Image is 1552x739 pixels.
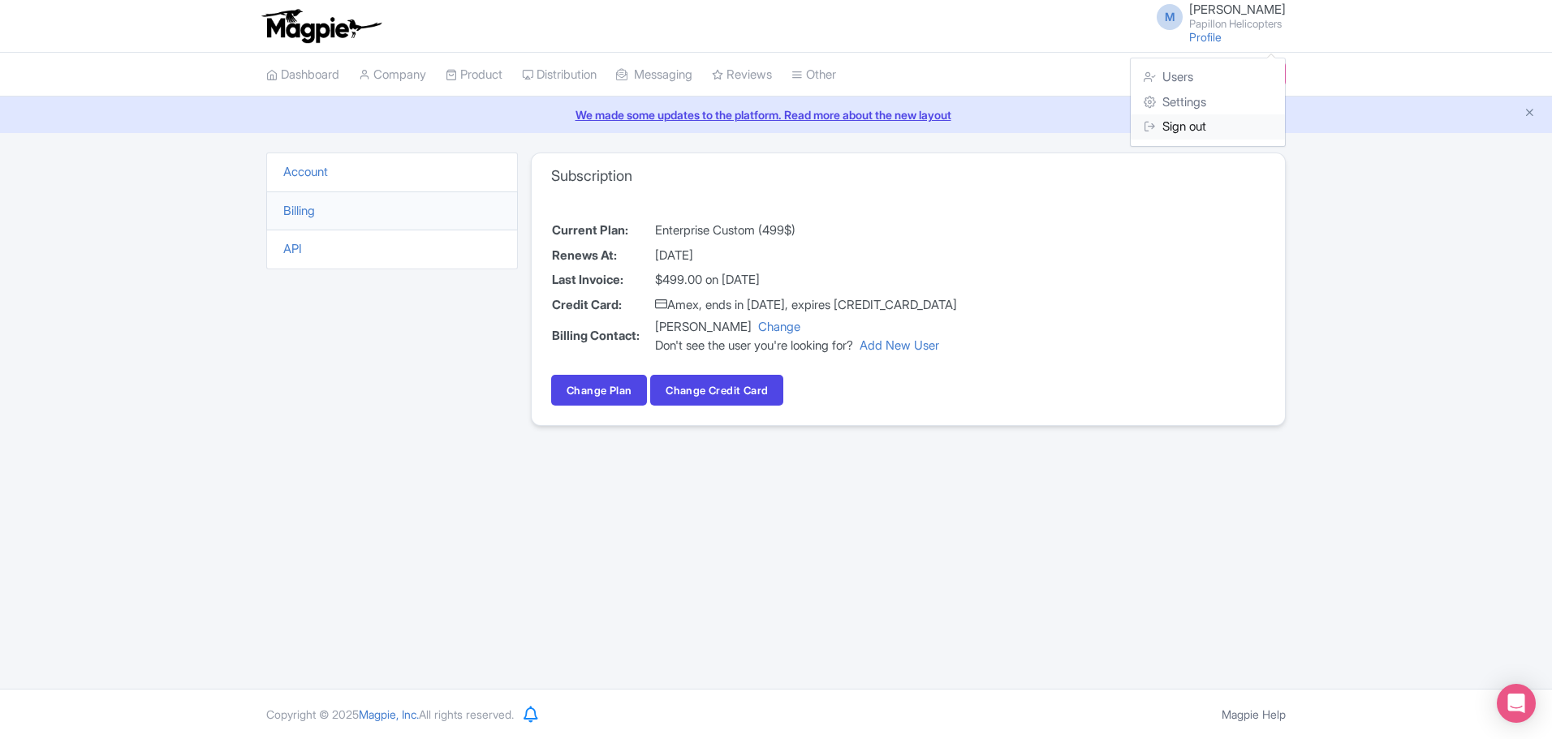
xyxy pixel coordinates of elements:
button: Close announcement [1524,105,1536,123]
a: Account [283,164,328,179]
td: [DATE] [654,243,958,269]
a: Change [758,319,800,334]
th: Credit Card: [551,293,654,318]
div: Don't see the user you're looking for? [655,337,957,355]
button: Change Credit Card [650,375,783,406]
span: [PERSON_NAME] [1189,2,1286,17]
a: Magpie Help [1222,707,1286,721]
td: [PERSON_NAME] [654,317,958,355]
a: API [283,241,302,256]
div: Open Intercom Messenger [1497,684,1536,723]
a: Messaging [616,53,692,97]
th: Current Plan: [551,218,654,243]
a: Change Plan [551,375,647,406]
a: Settings [1131,90,1285,115]
a: Reviews [712,53,772,97]
a: Distribution [522,53,597,97]
a: M [PERSON_NAME] Papillon Helicopters [1147,3,1286,29]
small: Papillon Helicopters [1189,19,1286,29]
img: logo-ab69f6fb50320c5b225c76a69d11143b.png [258,8,384,44]
a: Dashboard [266,53,339,97]
a: Users [1131,65,1285,90]
a: Add New User [860,337,939,353]
a: Other [791,53,836,97]
td: $499.00 on [DATE] [654,268,958,293]
a: Profile [1189,30,1222,44]
td: Amex, ends in [DATE], expires [CREDIT_CARD_DATA] [654,293,958,318]
th: Billing Contact: [551,317,654,355]
a: We made some updates to the platform. Read more about the new layout [10,106,1542,123]
th: Last Invoice: [551,268,654,293]
div: Copyright © 2025 All rights reserved. [257,706,524,723]
a: Sign out [1131,114,1285,140]
th: Renews At: [551,243,654,269]
span: M [1157,4,1183,30]
h3: Subscription [551,167,632,185]
a: Company [359,53,426,97]
td: Enterprise Custom (499$) [654,218,958,243]
a: Product [446,53,502,97]
a: Billing [283,203,315,218]
span: Magpie, Inc. [359,707,419,721]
